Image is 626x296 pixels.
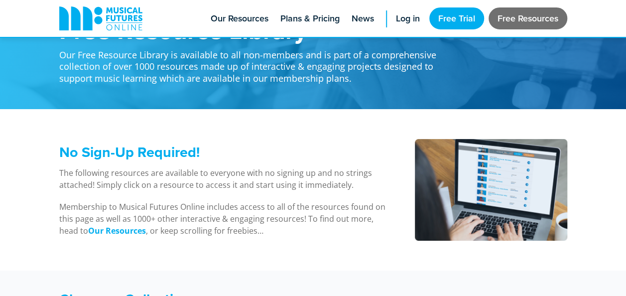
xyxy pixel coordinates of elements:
[88,225,146,236] strong: Our Resources
[59,167,389,191] p: The following resources are available to everyone with no signing up and no strings attached! Sim...
[396,12,420,25] span: Log in
[59,142,200,162] span: No Sign-Up Required!
[489,7,567,29] a: Free Resources
[352,12,374,25] span: News
[280,12,340,25] span: Plans & Pricing
[59,17,448,42] h1: Free Resource Library
[59,201,389,237] p: Membership to Musical Futures Online includes access to all of the resources found on this page a...
[429,7,484,29] a: Free Trial
[59,42,448,84] p: Our Free Resource Library is available to all non-members and is part of a comprehensive collecti...
[88,225,146,237] a: Our Resources
[211,12,268,25] span: Our Resources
